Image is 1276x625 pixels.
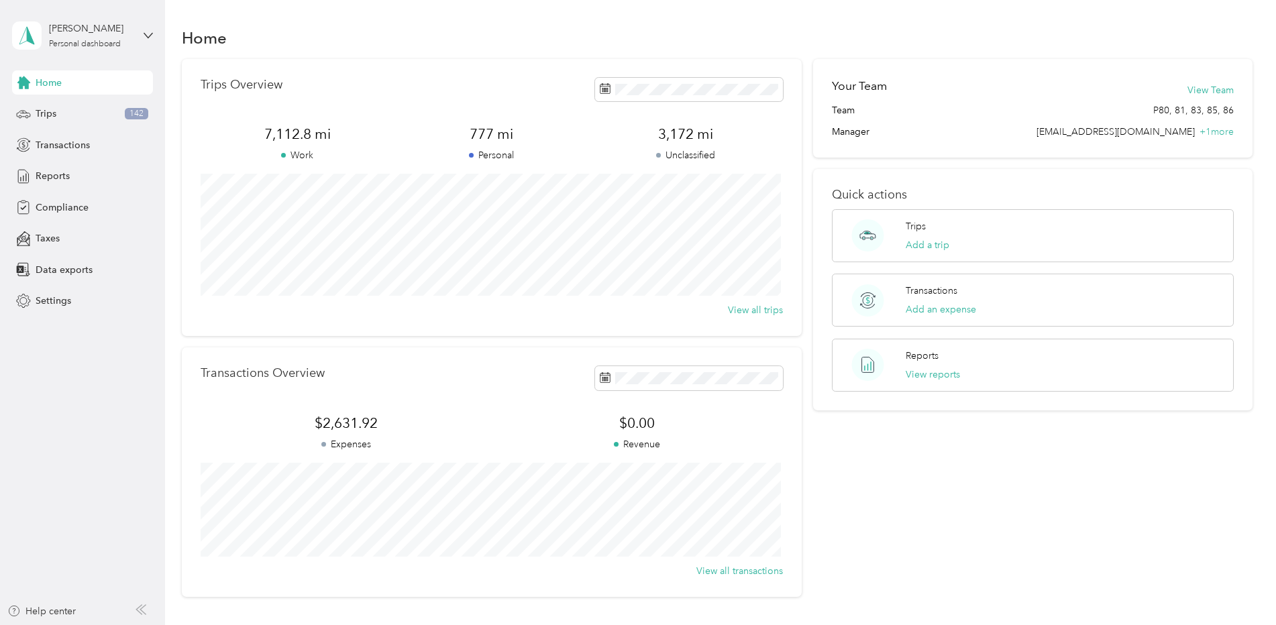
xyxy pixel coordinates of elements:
[49,40,121,48] div: Personal dashboard
[201,78,282,92] p: Trips Overview
[832,78,887,95] h2: Your Team
[906,219,926,233] p: Trips
[492,414,783,433] span: $0.00
[1187,83,1234,97] button: View Team
[906,349,939,363] p: Reports
[182,31,227,45] h1: Home
[394,148,588,162] p: Personal
[589,148,783,162] p: Unclassified
[589,125,783,144] span: 3,172 mi
[36,138,90,152] span: Transactions
[7,604,76,618] button: Help center
[201,148,394,162] p: Work
[36,76,62,90] span: Home
[201,437,492,451] p: Expenses
[696,564,783,578] button: View all transactions
[36,201,89,215] span: Compliance
[906,284,957,298] p: Transactions
[36,107,56,121] span: Trips
[728,303,783,317] button: View all trips
[394,125,588,144] span: 777 mi
[906,367,960,382] button: View reports
[492,437,783,451] p: Revenue
[49,21,133,36] div: [PERSON_NAME]
[201,414,492,433] span: $2,631.92
[1153,103,1234,117] span: P80, 81, 83, 85, 86
[1036,126,1195,137] span: [EMAIL_ADDRESS][DOMAIN_NAME]
[832,125,869,139] span: Manager
[36,169,70,183] span: Reports
[125,108,148,120] span: 142
[906,302,976,317] button: Add an expense
[36,231,60,245] span: Taxes
[36,263,93,277] span: Data exports
[201,125,394,144] span: 7,112.8 mi
[36,294,71,308] span: Settings
[201,366,325,380] p: Transactions Overview
[832,188,1234,202] p: Quick actions
[906,238,949,252] button: Add a trip
[1200,126,1234,137] span: + 1 more
[832,103,855,117] span: Team
[1201,550,1276,625] iframe: Everlance-gr Chat Button Frame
